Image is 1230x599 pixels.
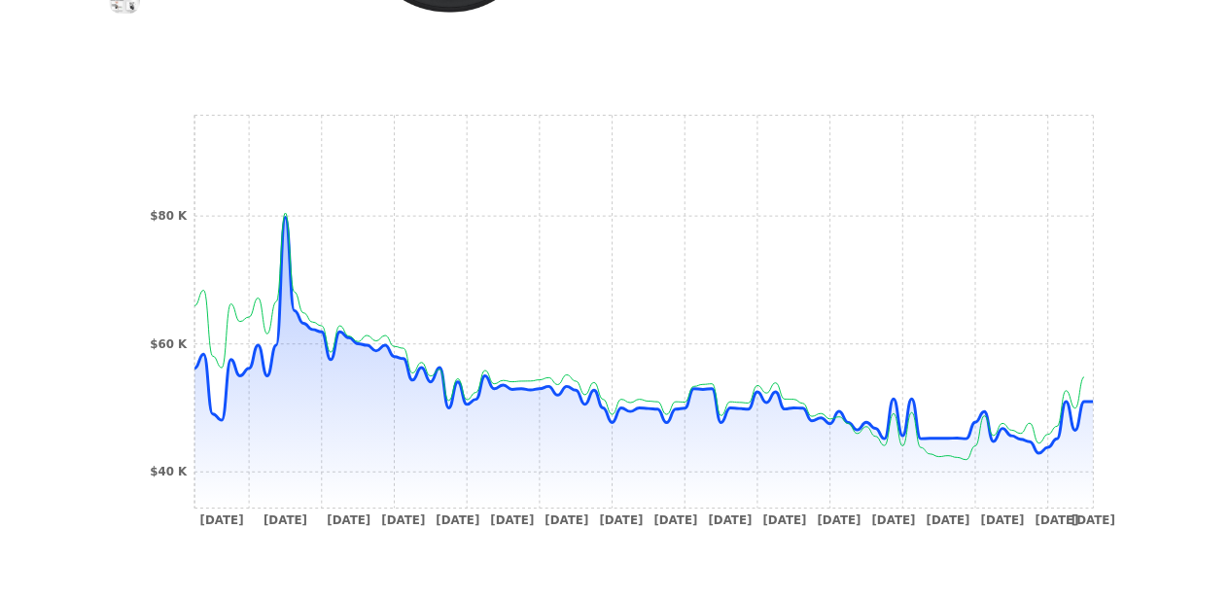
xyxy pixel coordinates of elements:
tspan: [DATE] [762,512,806,526]
tspan: [DATE] [599,512,643,526]
tspan: $40 K [150,465,188,478]
tspan: [DATE] [545,512,588,526]
tspan: $80 K [150,209,188,223]
tspan: [DATE] [200,512,244,526]
tspan: [DATE] [327,512,370,526]
tspan: [DATE] [708,512,752,526]
tspan: [DATE] [871,512,915,526]
tspan: [DATE] [490,512,534,526]
tspan: [DATE] [1072,512,1115,526]
tspan: [DATE] [926,512,969,526]
tspan: [DATE] [653,512,697,526]
tspan: [DATE] [436,512,479,526]
tspan: [DATE] [817,512,861,526]
tspan: $60 K [150,337,188,351]
tspan: [DATE] [1035,512,1078,526]
tspan: [DATE] [980,512,1024,526]
tspan: [DATE] [381,512,425,526]
tspan: [DATE] [264,512,307,526]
